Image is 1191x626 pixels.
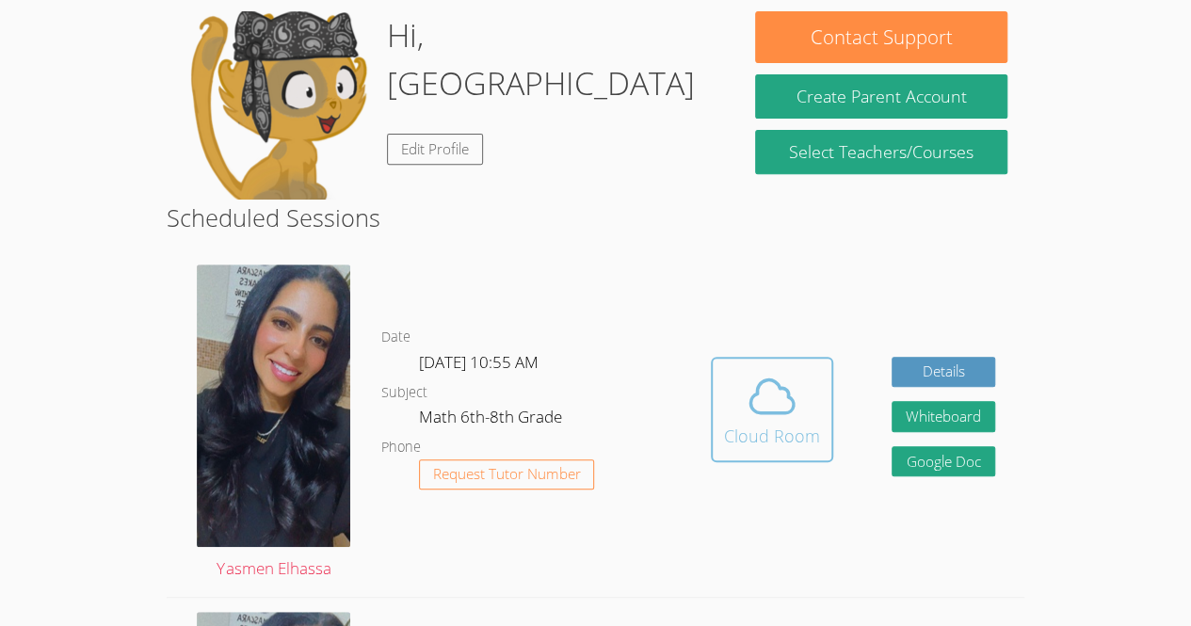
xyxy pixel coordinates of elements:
dt: Subject [381,381,427,405]
a: Edit Profile [387,134,483,165]
button: Create Parent Account [755,74,1006,119]
h1: Hi, [GEOGRAPHIC_DATA] [387,11,721,107]
button: Request Tutor Number [419,459,595,490]
span: [DATE] 10:55 AM [419,351,539,373]
a: Select Teachers/Courses [755,130,1006,174]
button: Whiteboard [892,401,995,432]
button: Contact Support [755,11,1006,63]
img: default.png [184,11,372,200]
h2: Scheduled Sessions [167,200,1024,235]
dt: Date [381,326,410,349]
button: Cloud Room [711,357,833,462]
dt: Phone [381,436,421,459]
a: Google Doc [892,446,995,477]
a: Yasmen Elhassa [197,265,350,583]
span: Request Tutor Number [433,467,581,481]
dd: Math 6th-8th Grade [419,404,566,436]
a: Details [892,357,995,388]
div: Cloud Room [724,423,820,449]
img: 896FF1E7-46A9-4ACB-91BC-BA5B86F6CA57.jpeg [197,265,350,547]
